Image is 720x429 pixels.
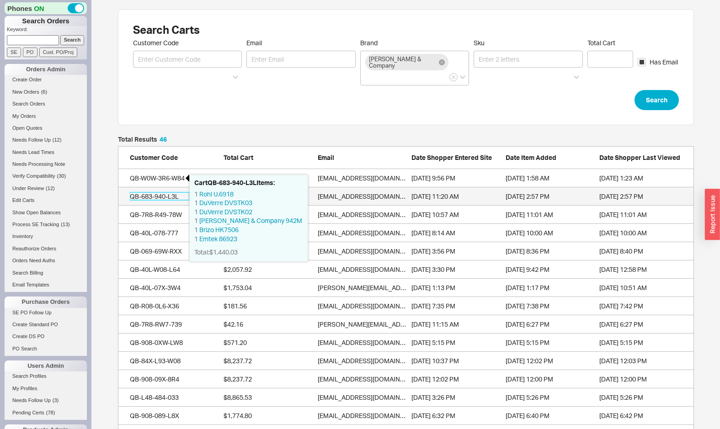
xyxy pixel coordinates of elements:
[5,268,87,278] a: Search Billing
[5,64,87,75] div: Orders Admin
[224,284,252,291] span: $1,753.04
[199,190,234,198] a: Rohl U.6918
[318,283,407,292] div: lisa@hayeswestcontruction.com
[199,199,252,207] a: DuVerre DVSTK03
[318,174,407,183] div: yoelik@hotmail.com
[130,154,178,161] span: Customer Code
[130,174,189,182] a: QB-W0W-3R6-W84
[5,148,87,157] a: Needs Lead Times
[224,393,252,401] span: $8,865.53
[587,39,633,47] span: Total Cart
[118,407,694,425] a: QB-908-089-L8X$1,774.80[EMAIL_ADDRESS][DOMAIN_NAME][DATE] 6:32 PM[DATE] 6:40 PM[DATE] 6:42 PM
[318,356,407,365] div: spencerinteriordesign@gmail.com
[194,235,199,243] span: 1
[506,210,595,219] div: 8/12/25 11:01 AM
[5,75,87,85] a: Create Order
[5,332,87,341] a: Create DS PO
[506,375,595,384] div: 7/30/25 12:00 PM
[130,229,189,237] a: QB-40L-078-777
[118,388,694,407] a: QB-L48-484-033$8,865.53[EMAIL_ADDRESS][DOMAIN_NAME][DATE] 3:26 PM[DATE] 5:26 PM[DATE] 5:26 PM
[118,169,694,187] a: QB-W0W-3R6-W84$72,617.20[EMAIL_ADDRESS][DOMAIN_NAME][DATE] 9:56 PM[DATE] 1:58 AM[DATE] 1:23 AM
[5,280,87,290] a: Email Templates
[118,136,167,143] h5: Total Results
[318,375,407,384] div: spencerinteriordesign@gmail.com
[53,137,62,143] span: ( 12 )
[5,297,87,307] div: Purchase Orders
[599,283,689,292] div: 8/9/25 10:51 AM
[160,135,167,143] span: 46
[5,256,87,265] a: Orders Need Auths
[130,375,189,384] div: QB-908-09X-8R4
[411,356,501,365] div: 5/31/22 10:37 PM
[130,302,189,311] div: QB-R08-0L6-X36
[130,338,189,347] div: QB-908-0XW-LW8
[194,180,303,186] h5: Cart QB-683-940-L3L Items:
[130,192,189,200] a: QB-683-940-L3L
[411,283,501,292] div: 8/7/25 1:13 PM
[369,56,437,69] span: [PERSON_NAME] & Company
[7,48,21,57] input: SE
[199,235,237,243] a: Emtek 86923
[506,174,595,183] div: 8/18/25 1:58 AM
[5,184,87,193] a: Under Review(12)
[5,111,87,121] a: My Orders
[46,410,55,415] span: ( 78 )
[599,228,689,238] div: 8/12/25 10:00 AM
[23,48,37,57] input: PO
[449,73,458,81] button: Brand
[12,173,55,179] span: Verify Compatibility
[5,123,87,133] a: Open Quotes
[506,356,595,365] div: 7/30/25 12:02 PM
[318,411,407,420] div: patriciak@arkesseia.com
[599,375,689,384] div: 7/30/25 12:00 PM
[411,192,501,201] div: 5/6/21 11:20 AM
[224,339,247,346] span: $571.20
[130,412,189,419] a: QB-908-089-L8X
[130,302,189,310] a: QB-R08-0L6-X36
[130,192,189,201] div: QB-683-940-L3L
[646,95,667,106] span: Search
[411,393,501,402] div: 7/20/25 3:26 PM
[411,265,501,274] div: 3/7/25 3:30 PM
[365,72,372,82] input: Brand
[224,265,252,273] span: $2,057.92
[12,89,39,95] span: New Orders
[5,344,87,354] a: PO Search
[194,208,199,216] span: 1
[130,375,189,383] a: QB-908-09X-8R4
[130,210,189,219] div: QB-7R8-R49-78W
[199,208,252,216] a: DuVerre DVSTK02
[12,137,51,143] span: Needs Follow Up
[118,242,694,260] a: QB-069-69W-RXX$536.52[EMAIL_ADDRESS][DOMAIN_NAME][DATE] 3:56 PM[DATE] 8:36 PM[DATE] 8:40 PM
[130,284,189,291] a: QB-40L-07X-3W4
[224,154,253,161] span: Total Cart
[130,211,189,218] a: QB-7R8-R49-78W
[411,375,501,384] div: 7/9/25 12:02 PM
[5,171,87,181] a: Verify Compatibility(30)
[506,192,595,201] div: 8/15/25 2:57 PM
[411,228,501,238] div: 8/12/25 8:14 AM
[118,352,694,370] a: QB-84X-L93-W08$8,237.72[EMAIL_ADDRESS][DOMAIN_NAME][DATE] 10:37 PM[DATE] 12:02 PM[DATE] 12:03 PM
[118,334,694,352] a: QB-908-0XW-LW8$571.20[EMAIL_ADDRESS][DOMAIN_NAME][DATE] 5:15 PM[DATE] 5:15 PM[DATE] 5:15 PM
[209,248,238,256] span: $1,440.03
[5,396,87,405] a: Needs Follow Up(3)
[411,174,501,183] div: 9/14/24 9:56 PM
[194,248,303,257] div: Total:
[411,247,501,256] div: 7/14/25 3:56 PM
[118,260,694,279] a: QB-40L-W08-L64$2,057.92[EMAIL_ADDRESS][DOMAIN_NAME][DATE] 3:30 PM[DATE] 9:42 PM[DATE] 12:58 PM
[130,357,189,365] a: QB-84X-L93-W08
[5,244,87,254] a: Reauthorize Orders
[599,192,689,201] div: 8/15/25 2:57 PM
[57,173,66,179] span: ( 30 )
[12,410,44,415] span: Pending Certs
[587,51,633,68] input: Total Cart
[246,39,356,47] span: Email
[318,265,407,274] div: zoe@sidemarkstudio.com
[130,393,189,401] a: QB-L48-484-033
[411,338,501,347] div: 7/31/25 5:15 PM
[318,247,407,256] div: chrismcnamara63@gmail.com
[411,302,501,311] div: 8/5/25 7:35 PM
[506,228,595,238] div: 8/12/25 10:00 AM
[506,247,595,256] div: 8/11/25 8:36 PM
[599,174,689,183] div: 8/18/25 1:23 AM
